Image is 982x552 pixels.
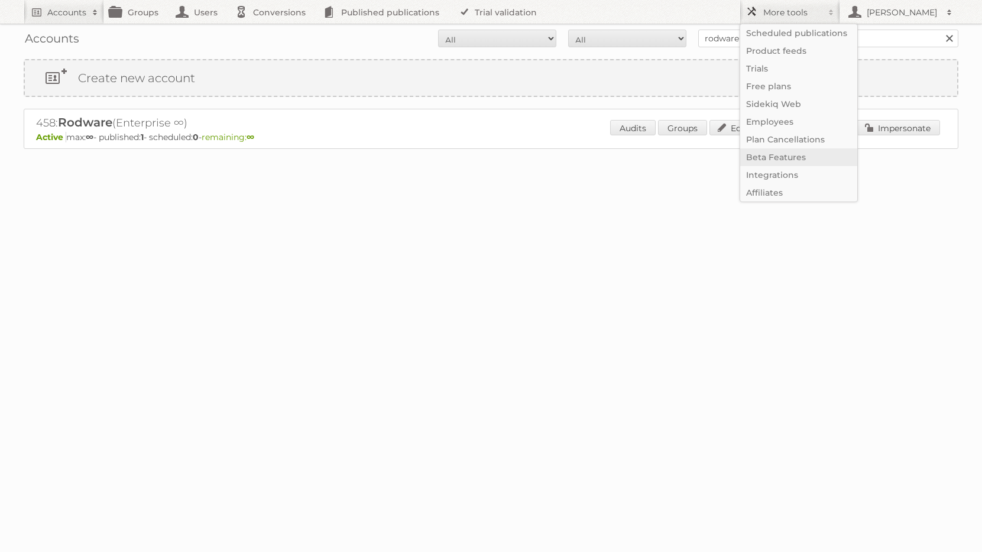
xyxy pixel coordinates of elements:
a: Edit [709,120,757,135]
h2: More tools [763,7,822,18]
a: Audits [610,120,656,135]
h2: Accounts [47,7,86,18]
a: Affiliates [740,184,857,202]
strong: ∞ [86,132,93,142]
strong: ∞ [247,132,254,142]
a: Groups [658,120,707,135]
span: Active [36,132,66,142]
a: Trials [740,60,857,77]
a: Employees [740,113,857,131]
a: Integrations [740,166,857,184]
strong: 1 [141,132,144,142]
span: remaining: [202,132,254,142]
strong: 0 [193,132,199,142]
a: Plan Cancellations [740,131,857,148]
span: Rodware [58,115,112,129]
a: Beta Features [740,148,857,166]
h2: 458: (Enterprise ∞) [36,115,450,131]
a: Product feeds [740,42,857,60]
a: Scheduled publications [740,24,857,42]
a: Create new account [25,60,957,96]
h2: [PERSON_NAME] [864,7,941,18]
p: max: - published: - scheduled: - [36,132,946,142]
a: Impersonate [857,120,940,135]
a: Sidekiq Web [740,95,857,113]
a: Free plans [740,77,857,95]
